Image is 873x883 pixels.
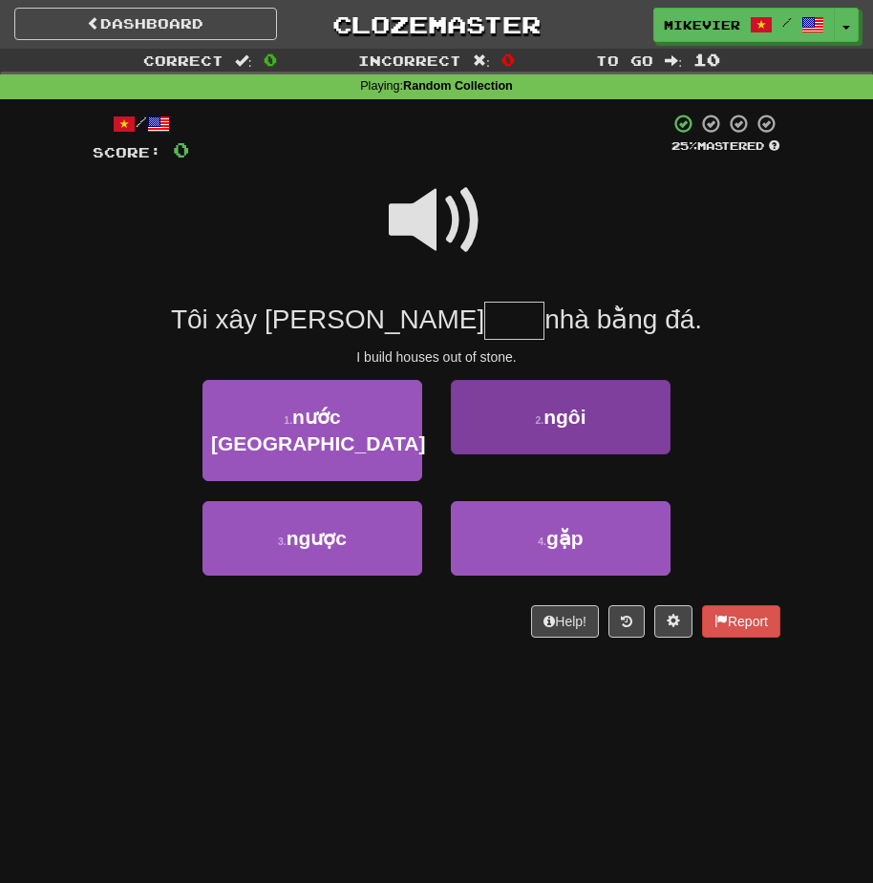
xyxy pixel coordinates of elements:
span: 0 [173,137,189,161]
a: mikevier / [653,8,835,42]
a: Dashboard [14,8,277,40]
span: mikevier [664,16,740,33]
small: 4 . [538,536,546,547]
button: 4.gặp [451,501,671,576]
span: : [235,53,252,67]
div: Mastered [670,138,780,154]
button: Help! [531,605,599,638]
button: Report [702,605,780,638]
span: : [665,53,682,67]
div: / [93,113,189,137]
button: Round history (alt+y) [608,605,645,638]
span: 0 [501,50,515,69]
button: 2.ngôi [451,380,671,454]
span: 0 [264,50,277,69]
span: ngôi [543,406,586,428]
span: Score: [93,144,161,160]
small: 3 . [278,536,287,547]
span: nhà bằng đá. [544,305,702,334]
strong: Random Collection [403,79,513,93]
span: Incorrect [358,53,461,69]
span: 25 % [671,139,697,152]
small: 1 . [284,414,292,426]
button: 3.ngược [202,501,422,576]
small: 2 . [535,414,543,426]
span: Tôi xây [PERSON_NAME] [171,305,484,334]
span: / [782,15,792,29]
span: : [473,53,490,67]
span: 10 [693,50,720,69]
a: Clozemaster [306,8,568,41]
span: ngược [287,527,347,549]
button: 1.nước [GEOGRAPHIC_DATA] [202,380,422,481]
span: To go [596,53,653,69]
div: I build houses out of stone. [93,347,780,367]
span: nước [GEOGRAPHIC_DATA] [211,406,425,454]
span: Correct [143,53,224,69]
span: gặp [546,527,584,549]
